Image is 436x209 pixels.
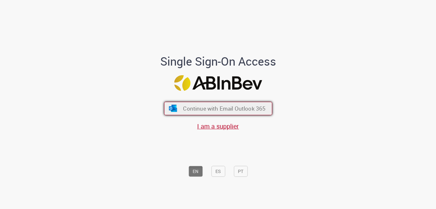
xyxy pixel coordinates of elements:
[168,105,178,112] img: ícone Azure/Microsoft 360
[211,166,225,177] button: ES
[183,105,266,112] span: Continue with Email Outlook 365
[197,122,239,131] a: I am a supplier
[129,55,307,68] h1: Single Sign-On Access
[234,166,248,177] button: PT
[188,166,203,177] button: EN
[164,102,272,115] button: ícone Azure/Microsoft 360 Continue with Email Outlook 365
[174,75,262,91] img: Logo ABInBev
